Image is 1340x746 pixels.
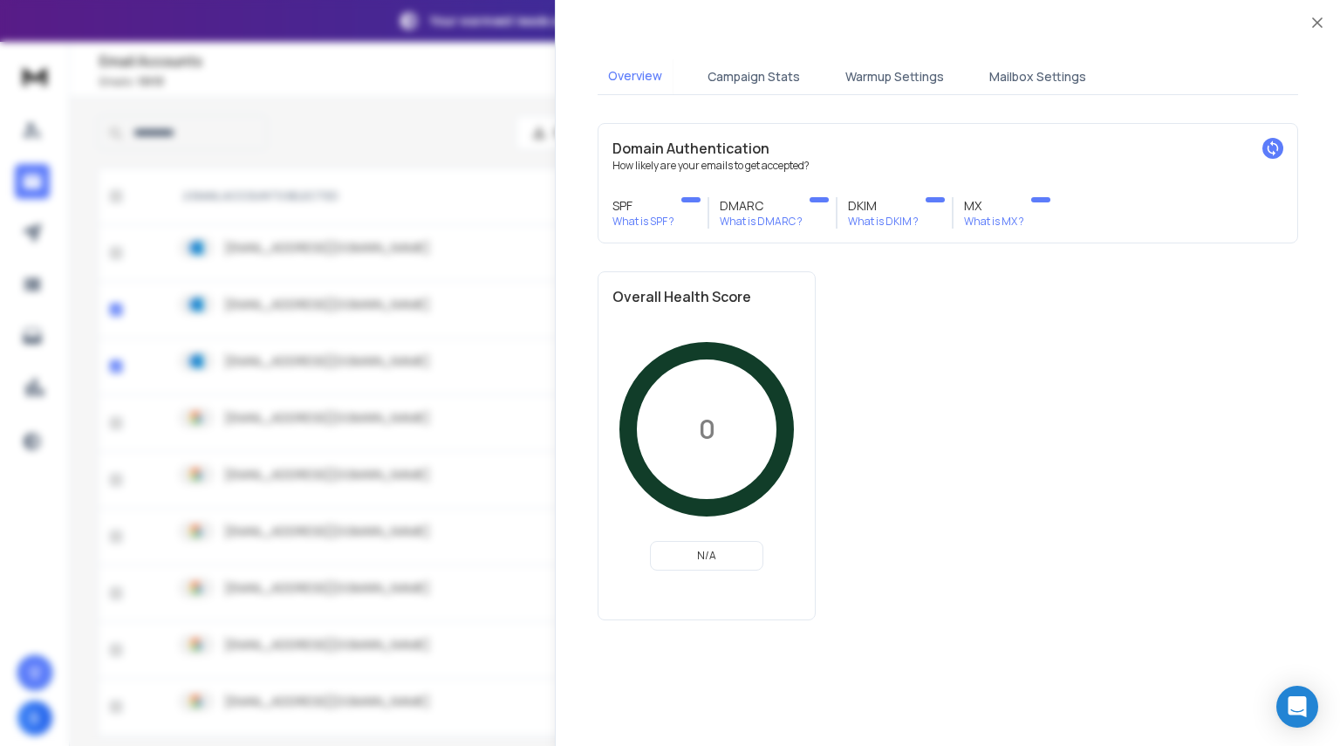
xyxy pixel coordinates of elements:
[697,58,810,96] button: Campaign Stats
[598,57,673,97] button: Overview
[658,549,755,563] p: N/A
[964,197,1024,215] h3: MX
[848,215,919,229] p: What is DKIM ?
[720,197,803,215] h3: DMARC
[612,286,801,307] h2: Overall Health Score
[612,197,674,215] h3: SPF
[964,215,1024,229] p: What is MX ?
[612,215,674,229] p: What is SPF ?
[699,414,715,445] p: 0
[848,197,919,215] h3: DKIM
[720,215,803,229] p: What is DMARC ?
[835,58,954,96] button: Warmup Settings
[1276,686,1318,728] div: Open Intercom Messenger
[979,58,1097,96] button: Mailbox Settings
[612,159,1283,173] p: How likely are your emails to get accepted?
[612,138,1283,159] h2: Domain Authentication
